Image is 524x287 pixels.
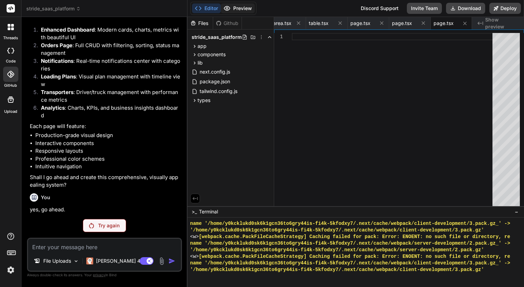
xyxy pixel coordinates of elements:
span: next.config.js [199,68,231,76]
div: 1 [274,33,283,40]
span: privacy [93,273,105,277]
li: : Full CRUD with filtering, sorting, status management [35,42,181,57]
li: Intuitive navigation [35,163,181,171]
span: [webpack.cache.PackFileCacheStrategy] Caching failed for pack: Error: ENOENT: no such file or dir... [199,253,510,260]
span: <w> [190,234,199,240]
span: textarea.tsx [264,20,291,27]
li: Interactive components [35,140,181,147]
span: '/home/y0kcklukd0sk6k1gcn36to6gry44is-fi4k-5kfodxy7/.next/cache/webpack/client-development/3.pack... [190,267,484,273]
div: Github [213,20,242,27]
p: Always double-check its answers. Your in Bind [27,272,182,278]
button: Download [446,3,485,14]
img: icon [168,258,175,264]
li: : Modern cards, charts, metrics with beautiful UI [35,26,181,42]
li: : Charts, KPIs, and business insights dashboard [35,104,181,120]
span: app [198,43,207,50]
span: '/home/y0kcklukd0sk6k1gcn36to6gry44is-fi4k-5kfodxy7/.next/cache/webpack/server-development/2.pack... [190,247,484,253]
span: Show preview [485,16,518,30]
label: Upload [4,109,17,115]
strong: Enhanced Dashboard [41,26,95,33]
button: − [513,206,520,217]
p: Each page will feature: [30,123,181,130]
strong: Loading Plans [41,73,76,80]
p: File Uploads [43,258,71,264]
span: [webpack.cache.PackFileCacheStrategy] Caching failed for pack: Error: ENOENT: no such file or dir... [199,234,510,240]
span: lib [198,59,203,66]
p: Try again [98,222,120,229]
strong: Transporters [41,89,73,95]
label: threads [3,35,18,41]
span: table.tsx [309,20,329,27]
span: stride_saas_platform [192,34,242,41]
label: GitHub [4,83,17,88]
strong: Orders Page [41,42,72,49]
h6: You [41,194,50,201]
p: yes, go ahead. [30,206,181,214]
span: tailwind.config.js [199,87,238,95]
span: components [198,51,226,58]
span: <w> [190,253,199,260]
button: Editor [192,3,221,13]
div: Discord Support [357,3,403,14]
span: page.tsx [350,20,370,27]
span: page.tsx [434,20,454,27]
span: '/home/y0kcklukd0sk6k1gcn36to6gry44is-fi4k-5kfodxy7/.next/cache/webpack/client-development/3.pack... [190,227,484,234]
span: page.tsx [392,20,412,27]
img: Pick Models [73,258,79,264]
button: Deploy [489,3,521,14]
label: code [6,58,16,64]
button: Invite Team [407,3,442,14]
span: stride_saas_platform [26,5,81,12]
span: name '/home/y0kcklukd0sk6k1gcn36to6gry44is-fi4k-5kfodxy7/.next/cache/webpack/server-development/2... [190,240,510,247]
li: Responsive layouts [35,147,181,155]
span: >_ [192,208,197,215]
span: package.json [199,77,231,86]
div: Files [187,20,213,27]
span: name '/home/y0kcklukd0sk6k1gcn36to6gry44is-fi4k-5kfodxy7/.next/cache/webpack/client-development/3... [190,220,510,227]
li: : Visual plan management with timeline view [35,73,181,88]
span: name '/home/y0kcklukd0sk6k1gcn36to6gry44is-fi4k-5kfodxy7/.next/cache/webpack/client-development/3... [190,260,510,267]
img: attachment [158,257,166,265]
p: [PERSON_NAME] 4 S.. [96,258,148,264]
li: Production-grade visual design [35,132,181,140]
li: : Real-time notifications center with categories [35,57,181,73]
img: Retry [89,223,94,228]
span: − [515,208,518,215]
strong: Notifications [41,58,73,64]
li: : Driver/truck management with performance metrics [35,88,181,104]
img: Claude 4 Sonnet [86,258,93,264]
strong: Analytics [41,104,65,111]
span: Terminal [199,208,218,215]
p: Shall I go ahead and create this comprehensive, visually appealing system? [30,174,181,189]
li: Professional color schemes [35,155,181,163]
span: types [198,97,210,104]
img: settings [5,264,17,276]
button: Preview [221,3,255,13]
